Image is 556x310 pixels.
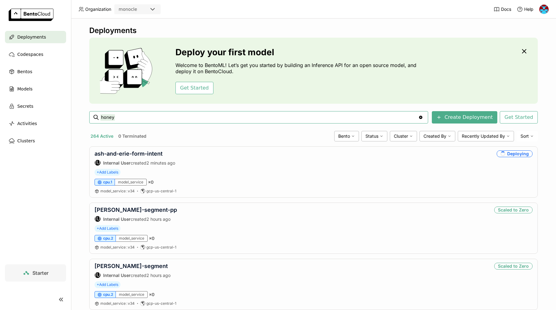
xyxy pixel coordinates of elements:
[149,236,154,241] span: × 0
[334,131,359,141] div: Bento
[419,131,455,141] div: Created By
[17,137,35,145] span: Clusters
[497,150,533,157] div: Deploying
[175,82,213,94] button: Get Started
[146,216,171,222] span: 2 hours ago
[89,132,115,140] button: 264 Active
[494,263,533,270] div: Scaled to Zero
[394,133,408,139] span: Cluster
[17,68,32,75] span: Bentos
[95,216,101,222] div: Internal User
[524,6,533,12] span: Help
[9,9,53,21] img: logo
[462,133,505,139] span: Recently Updated By
[500,111,538,124] button: Get Started
[5,65,66,78] a: Bentos
[175,47,419,57] h3: Deploy your first model
[539,5,549,14] img: Oded Valtzer
[103,216,131,222] strong: Internal User
[5,100,66,112] a: Secrets
[119,6,137,12] div: monocle
[103,292,113,297] span: cpu.2
[95,272,171,278] div: created
[17,51,43,58] span: Codespaces
[103,236,113,241] span: cpu.2
[85,6,111,12] span: Organization
[17,103,33,110] span: Secrets
[100,189,135,193] span: model_service v34
[516,131,538,141] div: Sort
[100,245,135,250] a: model_service:v34
[95,272,100,278] div: IU
[17,85,32,93] span: Models
[146,160,175,165] span: 2 minutes ago
[365,133,378,139] span: Status
[95,150,162,157] a: ash-and-erie-form-intent
[95,160,101,166] div: Internal User
[390,131,417,141] div: Cluster
[501,6,511,12] span: Docs
[5,48,66,61] a: Codespaces
[95,207,177,213] a: [PERSON_NAME]-segment-pp
[95,160,100,165] div: IU
[95,263,168,269] a: [PERSON_NAME]-segment
[146,245,176,250] span: gcp-us-central-1
[149,292,154,297] span: × 0
[5,135,66,147] a: Clusters
[5,31,66,43] a: Deployments
[103,160,131,165] strong: Internal User
[148,179,154,185] span: × 0
[418,115,423,120] svg: Clear value
[95,216,100,222] div: IU
[17,33,46,41] span: Deployments
[126,189,127,193] span: :
[175,62,419,74] p: Welcome to BentoML! Let’s get you started by building an Inference API for an open source model, ...
[5,83,66,95] a: Models
[116,235,148,242] div: model_service
[95,169,120,176] span: +Add Labels
[494,6,511,12] a: Docs
[116,291,148,298] div: model_service
[95,216,177,222] div: created
[100,112,418,122] input: Search
[94,48,161,94] img: cover onboarding
[100,245,135,249] span: model_service v34
[338,133,350,139] span: Bento
[494,207,533,213] div: Scaled to Zero
[89,26,538,35] div: Deployments
[126,245,127,249] span: :
[100,301,135,306] span: model_service v34
[5,117,66,130] a: Activities
[5,264,66,282] a: Starter
[100,189,135,194] a: model_service:v34
[103,273,131,278] strong: Internal User
[361,131,387,141] div: Status
[115,179,147,186] div: model_service
[500,151,506,157] i: loading
[95,272,101,278] div: Internal User
[432,111,497,124] button: Create Deployment
[458,131,514,141] div: Recently Updated By
[117,132,148,140] button: 0 Terminated
[95,281,120,288] span: +Add Labels
[517,6,533,12] div: Help
[146,189,176,194] span: gcp-us-central-1
[95,160,175,166] div: created
[103,180,112,185] span: cpu.1
[100,301,135,306] a: model_service:v34
[17,120,37,127] span: Activities
[32,270,48,276] span: Starter
[423,133,446,139] span: Created By
[146,301,176,306] span: gcp-us-central-1
[95,225,120,232] span: +Add Labels
[146,273,171,278] span: 2 hours ago
[520,133,529,139] span: Sort
[126,301,127,306] span: :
